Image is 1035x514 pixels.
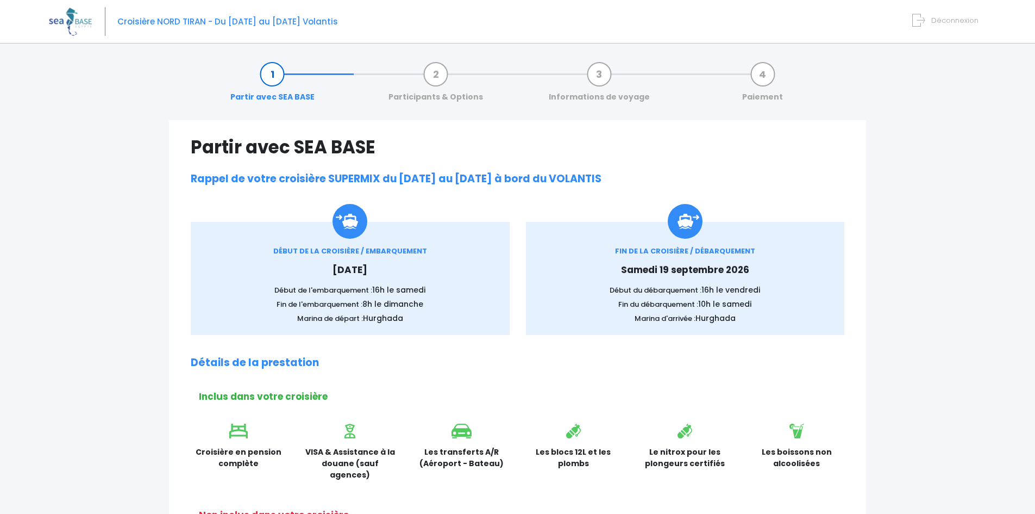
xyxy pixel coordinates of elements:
p: Le nitrox pour les plongeurs certifiés [637,447,733,469]
p: Les blocs 12L et les plombs [526,447,622,469]
span: Croisière NORD TIRAN - Du [DATE] au [DATE] Volantis [117,16,338,27]
span: 8h le dimanche [362,299,423,309]
p: Début du débarquement : [542,284,829,296]
a: Partir avec SEA BASE [225,69,320,103]
a: Participants & Options [383,69,488,103]
img: icon_lit.svg [229,424,248,438]
img: icon_debarquement.svg [668,204,702,239]
h2: Rappel de votre croisière SUPERMIX du [DATE] au [DATE] à bord du VOLANTIS [191,173,844,185]
p: Fin du débarquement : [542,299,829,310]
a: Paiement [737,69,788,103]
span: 10h le samedi [698,299,751,309]
span: DÉBUT DE LA CROISIÈRE / EMBARQUEMENT [273,246,427,256]
p: Marina d'arrivée : [542,313,829,324]
p: Croisière en pension complète [191,447,286,469]
img: icon_bouteille.svg [678,424,692,438]
p: Les boissons non alcoolisées [749,447,845,469]
span: 16h le vendredi [701,284,760,295]
img: icon_bouteille.svg [566,424,581,438]
span: Hurghada [695,313,736,324]
span: Samedi 19 septembre 2026 [621,263,749,276]
span: 16h le samedi [372,284,425,295]
img: icon_boisson.svg [789,424,804,438]
span: FIN DE LA CROISIÈRE / DÉBARQUEMENT [615,246,755,256]
span: [DATE] [333,263,367,276]
p: VISA & Assistance à la douane (sauf agences) [303,447,398,481]
h1: Partir avec SEA BASE [191,137,844,158]
p: Début de l'embarquement : [207,284,493,296]
img: Icon_embarquement.svg [333,204,367,239]
h2: Inclus dans votre croisière [199,391,844,402]
p: Les transferts A/R (Aéroport - Bateau) [414,447,510,469]
span: Déconnexion [931,15,978,26]
h2: Détails de la prestation [191,357,844,369]
p: Marina de départ : [207,313,493,324]
a: Informations de voyage [543,69,655,103]
p: Fin de l'embarquement : [207,299,493,310]
img: icon_voiture.svg [451,424,472,438]
span: Hurghada [363,313,403,324]
img: icon_visa.svg [344,424,355,438]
